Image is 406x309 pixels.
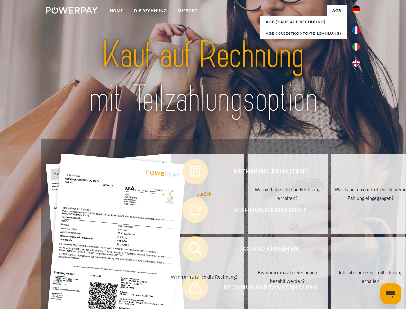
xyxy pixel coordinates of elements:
[352,60,360,67] img: en
[327,5,347,16] a: agb
[172,5,203,16] a: SUPPORT
[104,5,129,16] a: Home
[260,28,347,39] a: AGB (Kreditkonto/Teilzahlung)
[168,272,240,281] div: Wann erhalte ich die Rechnung?
[61,31,345,123] img: title-powerpay_de.svg
[352,26,360,34] img: fr
[352,43,360,51] img: it
[380,283,401,304] iframe: Schaltfläche zum Öffnen des Messaging-Fensters
[251,268,324,286] div: Bis wann muss die Rechnung bezahlt werden?
[260,16,347,28] a: AGB (Kauf auf Rechnung)
[251,185,324,202] div: Warum habe ich eine Rechnung erhalten?
[129,5,172,16] a: DIE RECHNUNG
[46,7,98,14] img: logo-powerpay-white.svg
[168,189,240,198] div: zurück
[352,5,360,13] img: de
